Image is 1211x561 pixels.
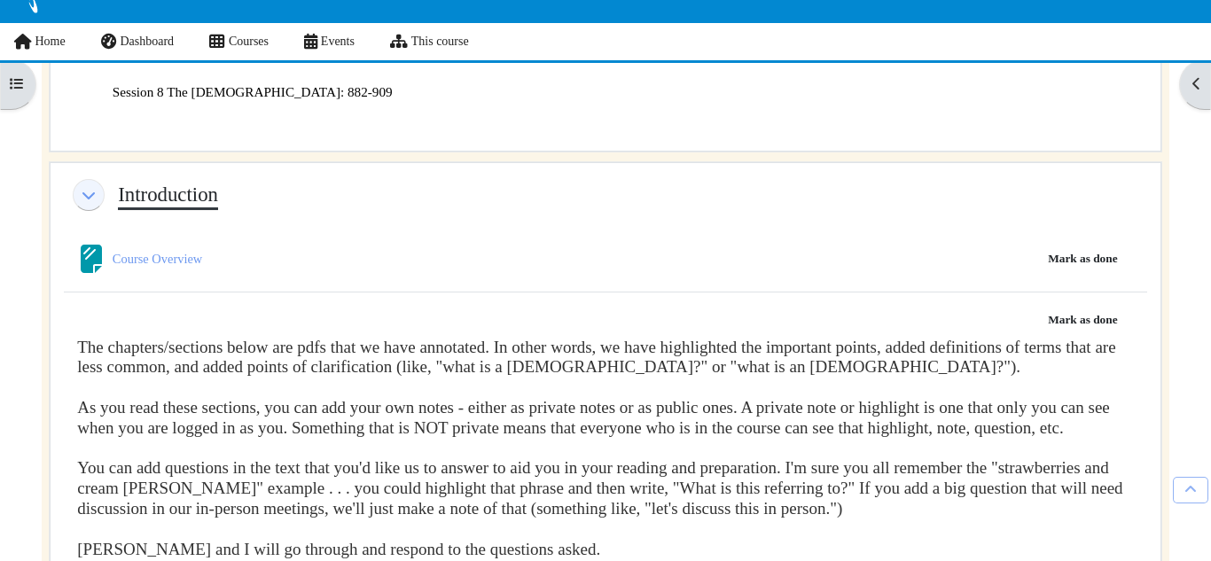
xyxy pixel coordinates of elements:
[73,182,104,209] span: Collapse
[411,35,469,48] span: This course
[229,35,269,48] span: Courses
[83,23,191,60] a: Dashboard
[1035,306,1131,334] button: Mark The chapters/sections below are pdfs that we have ... as done
[120,35,174,48] span: Dashboard
[113,84,393,99] span: Session 8 The [DEMOGRAPHIC_DATA]: 882-909
[113,252,202,266] a: Course Overview
[321,35,355,48] span: Events
[372,23,487,60] a: This course
[35,35,65,48] span: Home
[77,338,1134,560] h5: The chapters/sections below are pdfs that we have annotated. In other words, we have highlighted ...
[118,183,218,206] a: Introduction
[73,179,105,211] a: Introduction
[12,23,469,60] nav: Site links
[286,23,372,60] a: Events
[191,23,286,60] a: Courses
[1035,245,1131,273] button: Mark Course Overview as done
